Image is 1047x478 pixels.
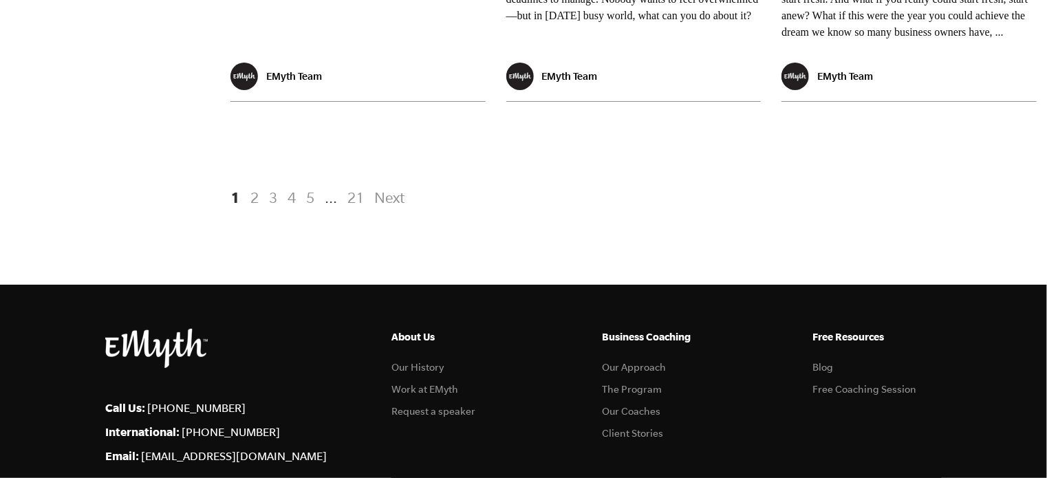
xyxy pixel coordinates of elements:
img: EMyth Team - EMyth [781,63,809,90]
p: EMyth Team [817,70,873,82]
a: Next [370,185,404,210]
a: Work at EMyth [391,384,458,395]
img: EMyth [105,329,208,368]
a: Our Coaches [602,406,660,417]
img: EMyth Team - EMyth [230,63,258,90]
a: Free Coaching Session [812,384,916,395]
p: EMyth Team [266,70,322,82]
a: [PHONE_NUMBER] [147,402,246,414]
p: EMyth Team [542,70,598,82]
a: 5 [302,185,319,210]
a: 21 [343,185,368,210]
a: 3 [265,185,281,210]
a: The Program [602,384,662,395]
a: 4 [283,185,300,210]
a: 2 [246,185,263,210]
strong: Email: [105,449,139,462]
a: Our History [391,362,444,373]
h5: Business Coaching [602,329,731,345]
h5: About Us [391,329,521,345]
a: Our Approach [602,362,666,373]
a: Blog [812,362,833,373]
img: EMyth Team - EMyth [506,63,534,90]
a: Client Stories [602,428,663,439]
h5: Free Resources [812,329,942,345]
strong: Call Us: [105,401,145,414]
a: Request a speaker [391,406,475,417]
iframe: Chat Widget [978,412,1047,478]
a: [EMAIL_ADDRESS][DOMAIN_NAME] [141,450,327,462]
a: [PHONE_NUMBER] [182,426,280,438]
strong: International: [105,425,180,438]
